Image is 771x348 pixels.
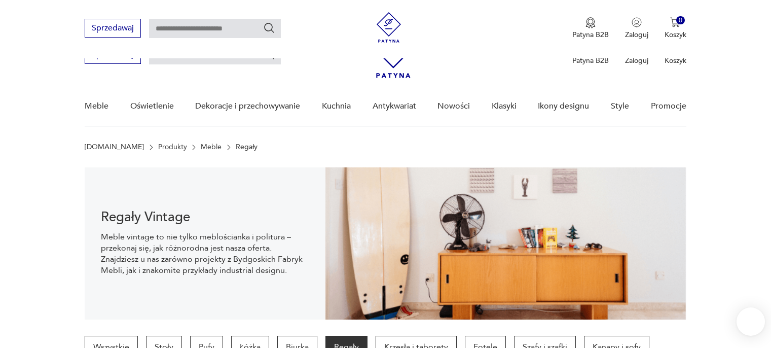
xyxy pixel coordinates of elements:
[538,87,589,126] a: Ikony designu
[665,56,686,65] p: Koszyk
[130,87,174,126] a: Oświetlenie
[676,16,685,25] div: 0
[322,87,351,126] a: Kuchnia
[85,52,141,59] a: Sprzedawaj
[572,17,609,40] a: Ikona medaluPatyna B2B
[85,87,108,126] a: Meble
[632,17,642,27] img: Ikonka użytkownika
[158,143,187,151] a: Produkty
[374,12,404,43] img: Patyna - sklep z meblami i dekoracjami vintage
[195,87,300,126] a: Dekoracje i przechowywanie
[665,30,686,40] p: Koszyk
[572,17,609,40] button: Patyna B2B
[492,87,517,126] a: Klasyki
[85,143,144,151] a: [DOMAIN_NAME]
[325,167,686,320] img: dff48e7735fce9207bfd6a1aaa639af4.png
[625,17,648,40] button: Zaloguj
[236,143,258,151] p: Regały
[85,19,141,38] button: Sprzedawaj
[611,87,629,126] a: Style
[101,231,309,276] p: Meble vintage to nie tylko meblościanka i politura – przekonaj się, jak różnorodna jest nasza ofe...
[665,17,686,40] button: 0Koszyk
[201,143,222,151] a: Meble
[572,30,609,40] p: Patyna B2B
[101,211,309,223] h1: Regały Vintage
[373,87,416,126] a: Antykwariat
[625,30,648,40] p: Zaloguj
[572,56,609,65] p: Patyna B2B
[263,22,275,34] button: Szukaj
[670,17,680,27] img: Ikona koszyka
[625,56,648,65] p: Zaloguj
[737,307,765,336] iframe: Smartsupp widget button
[437,87,470,126] a: Nowości
[651,87,686,126] a: Promocje
[85,25,141,32] a: Sprzedawaj
[585,17,596,28] img: Ikona medalu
